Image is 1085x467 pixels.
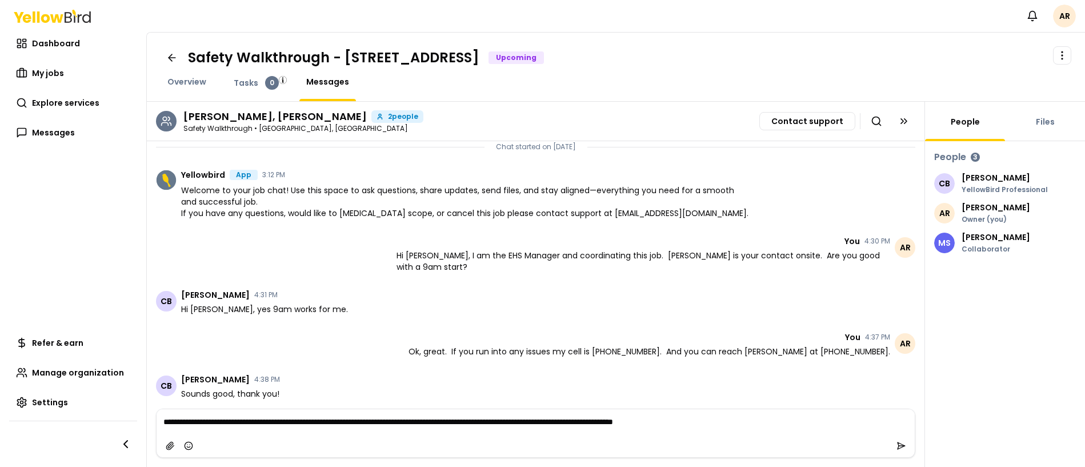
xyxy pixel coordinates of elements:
[388,113,418,120] span: 2 people
[9,361,137,384] a: Manage organization
[181,388,279,400] span: Sounds good, thank you!
[397,250,890,273] span: Hi [PERSON_NAME], I am the EHS Manager and coordinating this job. [PERSON_NAME] is your contact o...
[9,332,137,354] a: Refer & earn
[181,185,751,219] span: Welcome to your job chat! Use this space to ask questions, share updates, send files, and stay al...
[962,216,1030,223] p: Owner (you)
[962,233,1030,241] p: [PERSON_NAME]
[944,116,987,127] a: People
[265,76,279,90] div: 0
[934,150,966,164] h3: People
[181,376,250,384] span: [PERSON_NAME]
[254,292,278,298] time: 4:31 PM
[254,376,280,383] time: 4:38 PM
[181,304,348,315] span: Hi [PERSON_NAME], yes 9am works for me.
[188,49,479,67] h1: Safety Walkthrough - [STREET_ADDRESS]
[844,237,860,245] span: You
[895,237,915,258] span: AR
[181,171,225,179] span: Yellowbird
[183,111,367,122] h3: Chris Baker, Michael Schnupp
[9,91,137,114] a: Explore services
[299,76,356,87] a: Messages
[1053,5,1076,27] span: AR
[409,346,890,357] span: Ok, great. If you run into any issues my cell is [PHONE_NUMBER]. And you can reach [PERSON_NAME] ...
[9,62,137,85] a: My jobs
[962,203,1030,211] p: [PERSON_NAME]
[32,127,75,138] span: Messages
[32,337,83,349] span: Refer & earn
[32,38,80,49] span: Dashboard
[496,142,576,151] p: Chat started on [DATE]
[181,291,250,299] span: [PERSON_NAME]
[234,77,258,89] span: Tasks
[1029,116,1062,127] a: Files
[156,376,177,396] span: CB
[32,367,124,378] span: Manage organization
[971,153,980,162] div: 3
[9,121,137,144] a: Messages
[865,334,890,341] time: 4:37 PM
[962,186,1048,193] p: YellowBird Professional
[262,171,285,178] time: 3:12 PM
[147,141,924,409] div: Chat messages
[759,112,855,130] button: Contact support
[895,333,915,354] span: AR
[167,76,206,87] span: Overview
[489,51,544,64] div: Upcoming
[962,246,1030,253] p: Collaborator
[230,170,258,180] div: App
[9,391,137,414] a: Settings
[227,76,286,90] a: Tasks0
[864,238,890,245] time: 4:30 PM
[962,174,1048,182] p: [PERSON_NAME]
[32,97,99,109] span: Explore services
[934,233,955,253] span: MS
[845,333,860,341] span: You
[306,76,349,87] span: Messages
[934,203,955,223] span: AR
[156,291,177,312] span: CB
[183,125,423,132] p: Safety Walkthrough • [GEOGRAPHIC_DATA], [GEOGRAPHIC_DATA]
[934,173,955,194] span: CB
[32,397,68,408] span: Settings
[161,76,213,87] a: Overview
[32,67,64,79] span: My jobs
[9,32,137,55] a: Dashboard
